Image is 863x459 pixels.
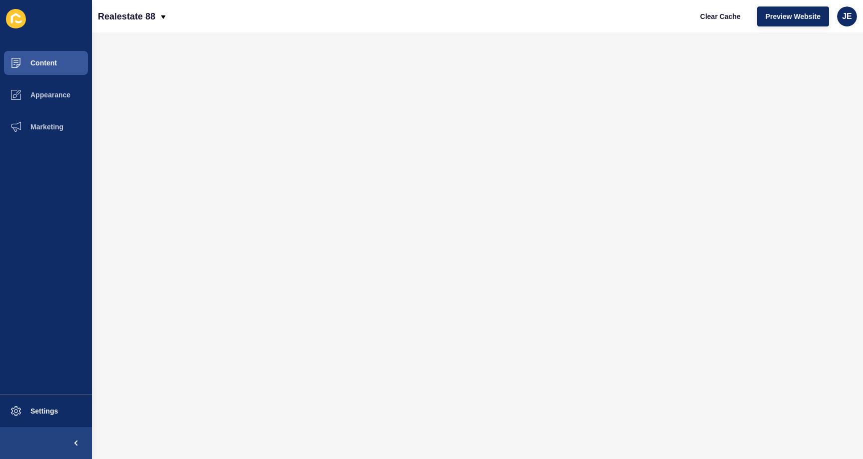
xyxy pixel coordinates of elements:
button: Clear Cache [692,6,749,26]
span: Clear Cache [700,11,741,21]
span: JE [842,11,852,21]
button: Preview Website [757,6,829,26]
p: Realestate 88 [98,4,155,29]
span: Preview Website [766,11,821,21]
